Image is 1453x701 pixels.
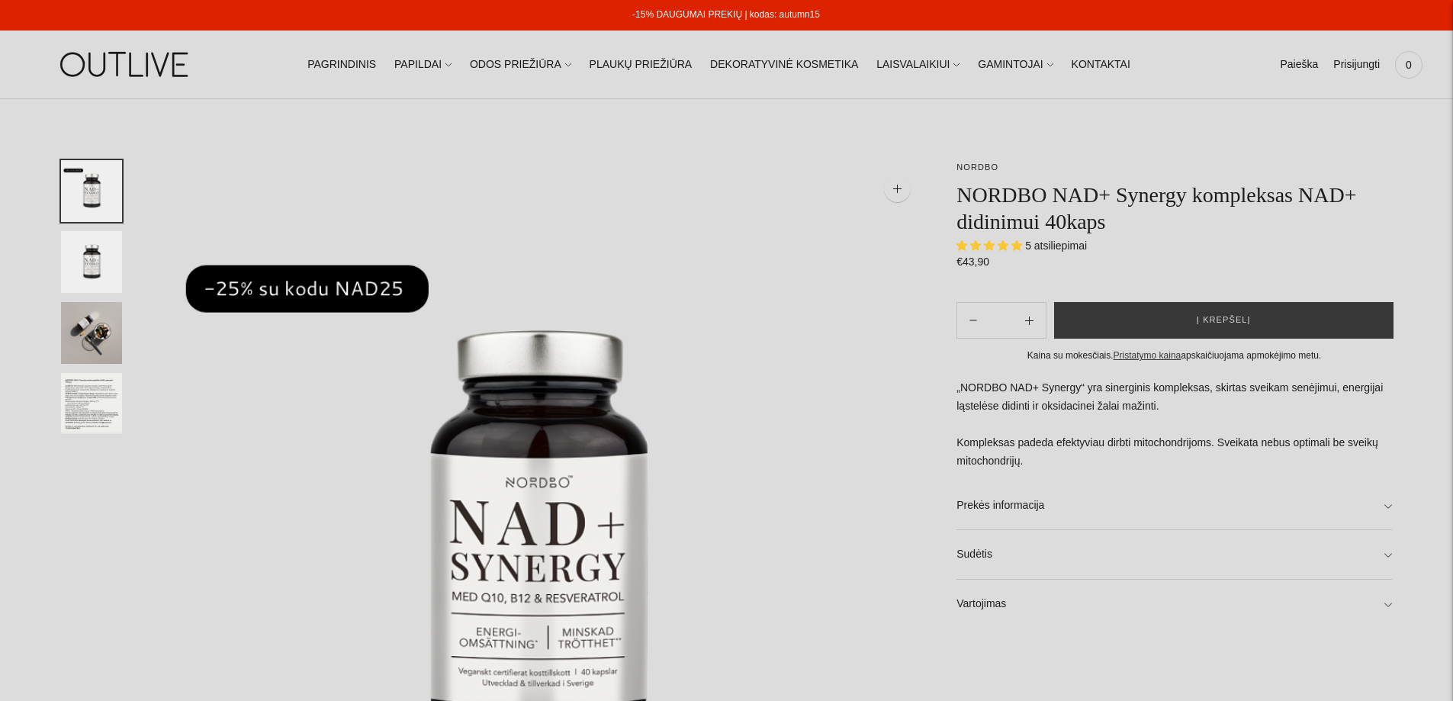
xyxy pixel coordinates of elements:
[1054,302,1394,339] button: Į krepšelį
[876,48,960,82] a: LAISVALAIKIUI
[1025,240,1087,252] span: 5 atsiliepimai
[957,302,989,339] button: Add product quantity
[61,373,122,435] button: Translation missing: en.general.accessibility.image_thumbail
[956,348,1392,364] div: Kaina su mokesčiais. apskaičiuojama apmokėjimo metu.
[956,481,1392,530] a: Prekės informacija
[956,182,1392,235] h1: NORDBO NAD+ Synergy kompleksas NAD+ didinimui 40kaps
[956,379,1392,471] p: „NORDBO NAD+ Synergy“ yra sinerginis kompleksas, skirtas sveikam senėjimui, energijai ląstelėse d...
[956,530,1392,579] a: Sudėtis
[470,48,571,82] a: ODOS PRIEŽIŪRA
[61,160,122,222] button: Translation missing: en.general.accessibility.image_thumbail
[989,310,1012,332] input: Product quantity
[710,48,858,82] a: DEKORATYVINĖ KOSMETIKA
[1072,48,1130,82] a: KONTAKTAI
[1114,350,1181,361] a: Pristatymo kaina
[956,256,989,268] span: €43,90
[590,48,693,82] a: PLAUKŲ PRIEŽIŪRA
[61,231,122,293] button: Translation missing: en.general.accessibility.image_thumbail
[394,48,452,82] a: PAPILDAI
[1197,313,1251,328] span: Į krepšelį
[956,162,998,172] a: NORDBO
[1398,54,1419,76] span: 0
[632,9,820,20] a: -15% DAUGUMAI PREKIŲ | kodas: autumn15
[1333,48,1380,82] a: Prisijungti
[1013,302,1046,339] button: Subtract product quantity
[1395,48,1422,82] a: 0
[978,48,1053,82] a: GAMINTOJAI
[61,302,122,364] button: Translation missing: en.general.accessibility.image_thumbail
[307,48,376,82] a: PAGRINDINIS
[956,580,1392,629] a: Vartojimas
[31,38,221,91] img: OUTLIVE
[956,240,1025,252] span: 5.00 stars
[1280,48,1318,82] a: Paieška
